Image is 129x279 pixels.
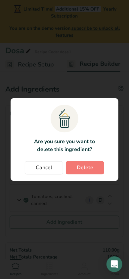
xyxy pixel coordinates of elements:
[107,257,122,272] div: Open Intercom Messenger
[25,161,63,175] button: Cancel
[77,164,93,172] span: Delete
[31,138,98,153] p: Are you sure you want to delete this ingredient?
[66,161,104,175] button: Delete
[36,164,52,172] span: Cancel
